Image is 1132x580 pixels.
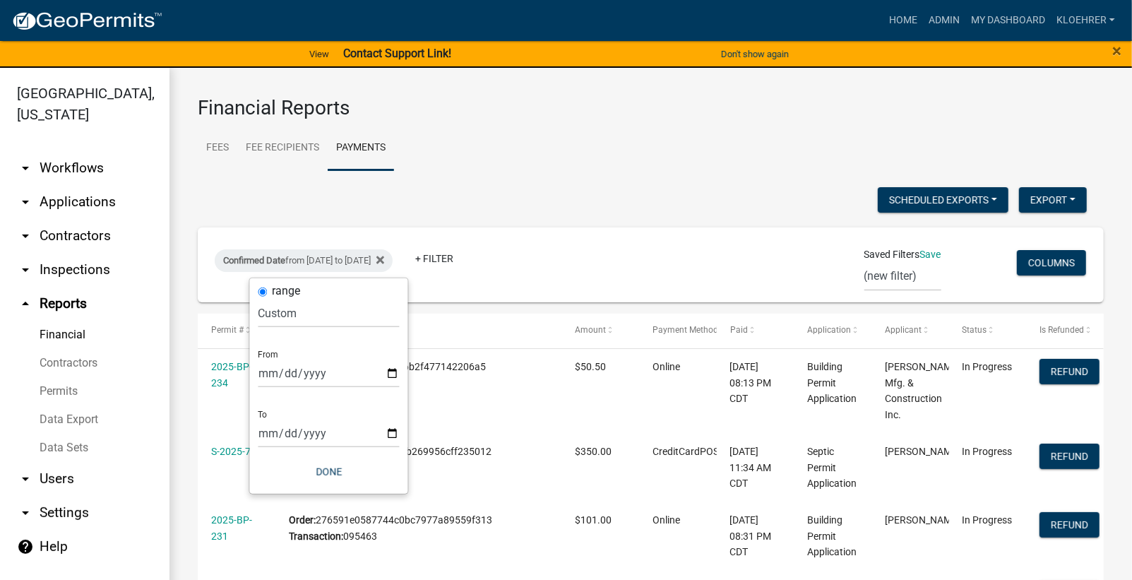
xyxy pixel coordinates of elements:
div: 7dd5ff283f5f4237b6b2f477142206a5 094528 [289,359,548,391]
a: 2025-BP-231 [211,514,252,542]
span: Online [653,361,680,372]
wm-modal-confirm: Refund Payment [1039,520,1100,531]
datatable-header-cell: Applicant [871,314,949,348]
a: 2025-BP-234 [211,361,252,389]
datatable-header-cell: Application [794,314,871,348]
span: Building Permit Application [807,361,857,405]
i: help [17,538,34,555]
button: Scheduled Exports [878,187,1008,213]
i: arrow_drop_down [17,470,34,487]
span: Permit # [211,325,244,335]
span: Is Refunded [1039,325,1084,335]
span: Christensen Mfg. & Construction Inc. [885,361,960,420]
a: Fee Recipients [237,126,328,171]
div: [DATE] 08:13 PM CDT [730,359,780,407]
datatable-header-cell: Amount [561,314,639,348]
button: Columns [1017,250,1086,276]
a: kloehrer [1051,7,1121,34]
h3: Financial Reports [198,96,1104,120]
i: arrow_drop_up [17,295,34,312]
button: Close [1112,42,1121,59]
strong: Contact Support Link! [343,47,451,60]
b: Order: [289,514,316,526]
span: $101.00 [575,514,612,526]
a: Fees [198,126,237,171]
span: Confirmed Date [223,255,285,266]
datatable-header-cell: Paid [717,314,794,348]
span: Septic Permit Application [807,446,857,490]
a: View [304,42,335,66]
datatable-header-cell: Status [949,314,1027,348]
button: Export [1019,187,1087,213]
datatable-header-cell: # [275,314,561,348]
span: In Progress [963,446,1013,457]
button: Refund [1039,444,1100,469]
i: arrow_drop_down [17,160,34,177]
span: Applicant [885,325,922,335]
a: Admin [923,7,965,34]
button: Done [258,459,400,485]
span: Saved Filters [864,247,920,262]
span: CreditCardPOS [653,446,719,457]
div: from [DATE] to [DATE] [215,249,393,272]
span: Building Permit Application [807,514,857,558]
div: [DATE] 08:31 PM CDT [730,512,780,560]
span: Paid [730,325,748,335]
div: [DATE] 11:34 AM CDT [730,444,780,492]
span: Application [807,325,851,335]
div: d46d0878a4584d21b269956cff235012 016594 [289,444,548,476]
b: Transaction: [289,531,343,542]
span: Amount [575,325,606,335]
wm-modal-confirm: Refund Payment [1039,451,1100,463]
a: My Dashboard [965,7,1051,34]
span: Sean Moe [885,446,960,457]
div: 276591e0587744c0bc7977a89559f313 095463 [289,512,548,545]
button: Refund [1039,359,1100,384]
a: Payments [328,126,394,171]
i: arrow_drop_down [17,194,34,211]
a: Save [920,249,941,260]
span: Online [653,514,680,526]
span: Status [963,325,987,335]
span: Payment Method [653,325,718,335]
button: Refund [1039,512,1100,538]
span: In Progress [963,361,1013,372]
i: arrow_drop_down [17,261,34,278]
span: × [1112,41,1121,61]
span: Veronica Chapp [885,514,960,526]
i: arrow_drop_down [17,227,34,244]
a: Home [883,7,923,34]
button: Don't show again [715,42,794,66]
span: In Progress [963,514,1013,526]
datatable-header-cell: Payment Method [639,314,717,348]
a: S-2025-71 [211,446,256,457]
wm-modal-confirm: Refund Payment [1039,367,1100,378]
span: $350.00 [575,446,612,457]
datatable-header-cell: Is Refunded [1026,314,1104,348]
label: range [273,285,301,297]
i: arrow_drop_down [17,504,34,521]
datatable-header-cell: Permit # [198,314,275,348]
span: $50.50 [575,361,606,372]
a: + Filter [404,246,465,271]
